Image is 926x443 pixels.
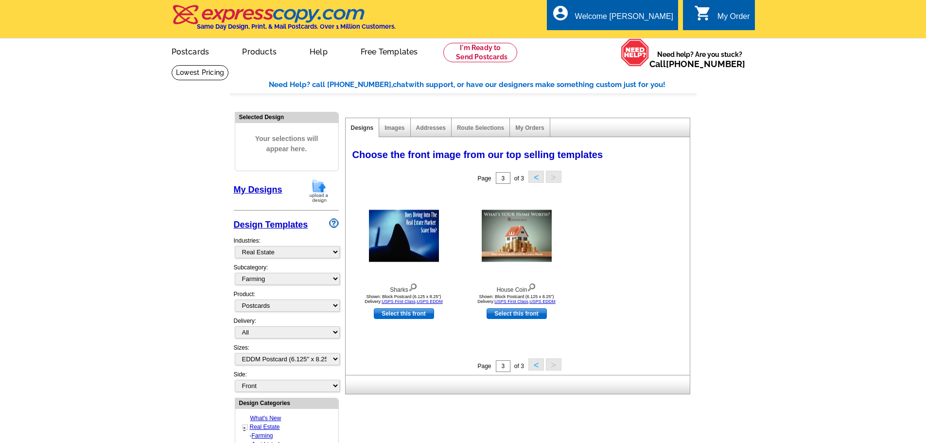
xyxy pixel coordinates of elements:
a: use this design [374,308,434,319]
a: My Designs [234,185,282,195]
a: USPS First Class [382,299,416,304]
img: help [621,38,649,67]
a: Same Day Design, Print, & Mail Postcards. Over 1 Million Customers. [172,12,396,30]
div: Delivery: [234,317,339,343]
img: House Coin [482,210,552,262]
img: view design details [527,281,536,292]
a: What's New [250,415,281,422]
div: Design Categories [235,398,338,408]
div: Sizes: [234,343,339,370]
a: Designs [351,124,374,131]
img: view design details [408,281,418,292]
span: Choose the front image from our top selling templates [352,149,603,160]
div: Shown: Block Postcard (6.125 x 8.25") Delivery: , [463,294,570,304]
a: Free Templates [345,39,434,62]
span: Page [477,175,491,182]
i: shopping_cart [694,4,712,22]
span: Call [649,59,745,69]
div: Product: [234,290,339,317]
a: USPS First Class [494,299,528,304]
div: My Order [717,12,750,26]
a: - [244,424,246,431]
i: account_circle [552,4,569,22]
div: Subcategory: [234,263,339,290]
a: shopping_cart My Order [694,11,750,23]
a: [PHONE_NUMBER] [666,59,745,69]
span: Page [477,363,491,370]
div: - [243,431,337,440]
div: Side: [234,370,339,393]
iframe: LiveChat chat widget [732,217,926,443]
div: Need Help? call [PHONE_NUMBER], with support, or have our designers make something custom just fo... [269,79,697,90]
div: House Coin [463,281,570,294]
div: Selected Design [235,112,338,122]
div: Shown: Block Postcard (6.125 x 8.25") Delivery: , [350,294,457,304]
a: use this design [487,308,547,319]
a: Design Templates [234,220,308,230]
span: Need help? Are you stuck? [649,50,750,69]
span: of 3 [514,363,524,370]
a: My Orders [515,124,544,131]
div: Welcome [PERSON_NAME] [575,12,673,26]
a: Route Selections [457,124,504,131]
span: of 3 [514,175,524,182]
div: Industries: [234,231,339,263]
a: Help [294,39,343,62]
button: < [528,171,544,183]
img: design-wizard-help-icon.png [329,218,339,228]
img: Sharks [369,210,439,262]
a: USPS EDDM [417,299,443,304]
a: Products [227,39,292,62]
a: Postcards [156,39,225,62]
div: Sharks [350,281,457,294]
a: Real Estate [250,424,280,430]
button: > [546,358,561,371]
span: Your selections will appear here. [243,124,331,164]
a: Addresses [416,124,446,131]
a: Images [384,124,404,131]
h4: Same Day Design, Print, & Mail Postcards. Over 1 Million Customers. [197,23,396,30]
button: < [528,358,544,371]
a: Farming [252,432,273,439]
button: > [546,171,561,183]
img: upload-design [306,178,332,203]
a: USPS EDDM [529,299,556,304]
span: chat [393,80,408,89]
